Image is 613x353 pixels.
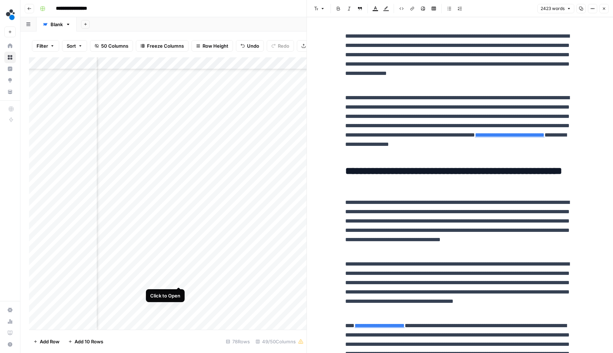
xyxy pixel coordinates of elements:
[136,40,189,52] button: Freeze Columns
[4,6,16,24] button: Workspace: spot.ai
[147,42,184,49] span: Freeze Columns
[90,40,133,52] button: 50 Columns
[4,304,16,316] a: Settings
[4,316,16,327] a: Usage
[267,40,294,52] button: Redo
[32,40,59,52] button: Filter
[37,42,48,49] span: Filter
[4,75,16,86] a: Opportunities
[4,52,16,63] a: Browse
[278,42,289,49] span: Redo
[4,63,16,75] a: Insights
[101,42,128,49] span: 50 Columns
[203,42,228,49] span: Row Height
[64,336,108,347] button: Add 10 Rows
[51,21,63,28] div: Blank
[75,338,103,345] span: Add 10 Rows
[247,42,259,49] span: Undo
[4,8,17,21] img: spot.ai Logo
[541,5,565,12] span: 2423 words
[150,292,180,299] div: Click to Open
[29,336,64,347] button: Add Row
[40,338,60,345] span: Add Row
[236,40,264,52] button: Undo
[4,339,16,350] button: Help + Support
[62,40,87,52] button: Sort
[37,17,77,32] a: Blank
[253,336,306,347] div: 49/50 Columns
[223,336,253,347] div: 78 Rows
[4,327,16,339] a: Learning Hub
[537,4,574,13] button: 2423 words
[191,40,233,52] button: Row Height
[67,42,76,49] span: Sort
[4,40,16,52] a: Home
[4,86,16,97] a: Your Data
